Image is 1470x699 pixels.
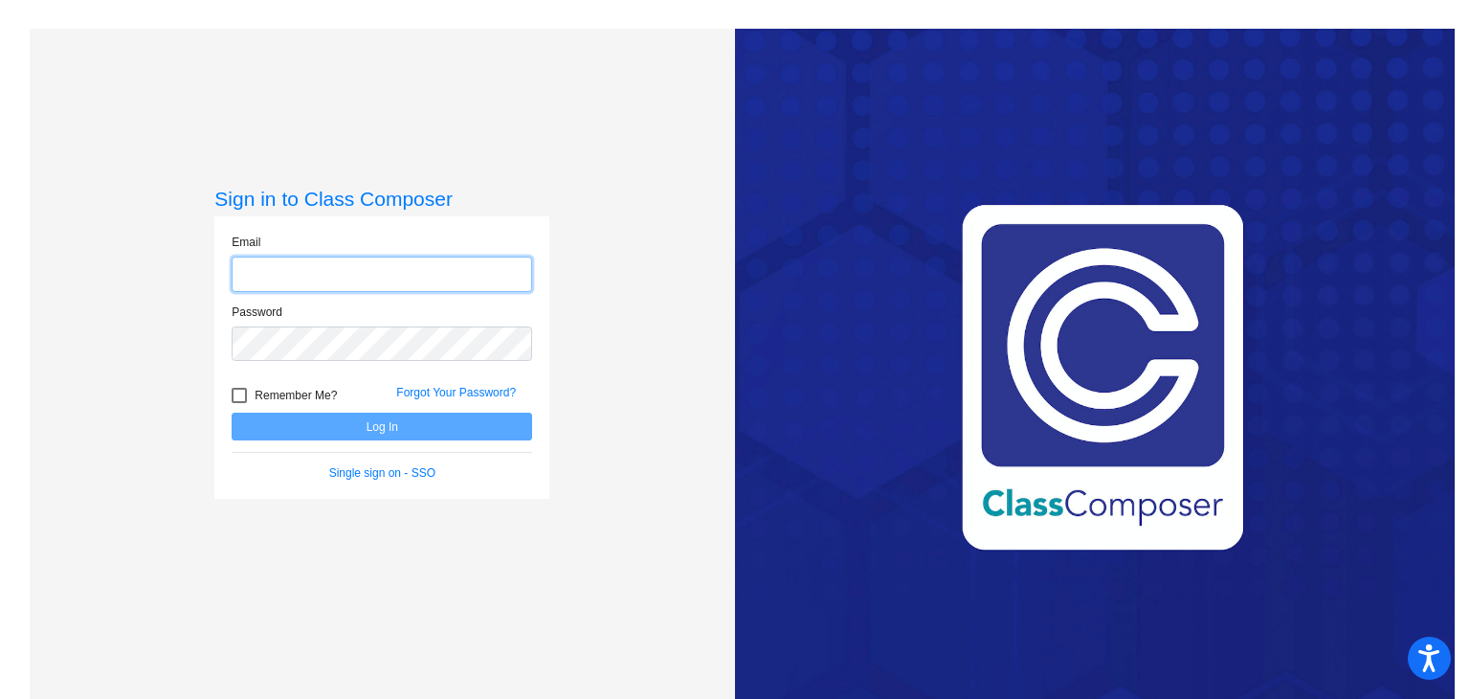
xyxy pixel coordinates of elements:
[214,187,549,211] h3: Sign in to Class Composer
[329,466,435,480] a: Single sign on - SSO
[232,304,282,321] label: Password
[255,384,337,407] span: Remember Me?
[232,234,260,251] label: Email
[396,386,516,399] a: Forgot Your Password?
[232,413,532,440] button: Log In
